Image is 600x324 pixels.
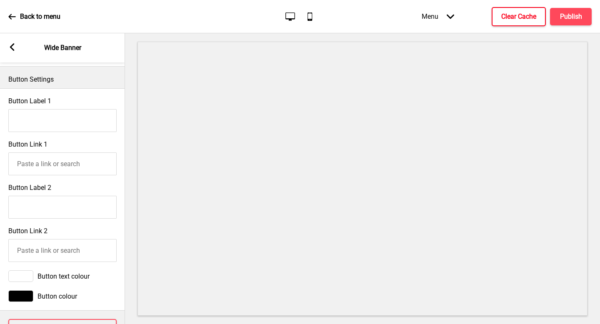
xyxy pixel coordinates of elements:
span: Button text colour [37,272,90,280]
div: Button colour [8,290,117,302]
h4: Clear Cache [501,12,536,21]
p: Button Settings [8,75,117,84]
label: Button Label 2 [8,184,51,192]
button: Clear Cache [492,7,546,26]
a: Back to menu [8,5,60,28]
input: Paste a link or search [8,239,117,262]
div: Menu [413,4,462,29]
label: Button Link 1 [8,140,47,148]
input: Paste a link or search [8,152,117,175]
div: Button text colour [8,270,117,282]
button: Publish [550,8,592,25]
span: Button colour [37,292,77,300]
p: Wide Banner [44,43,81,52]
p: Back to menu [20,12,60,21]
label: Button Label 1 [8,97,51,105]
label: Button Link 2 [8,227,47,235]
h4: Publish [560,12,582,21]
